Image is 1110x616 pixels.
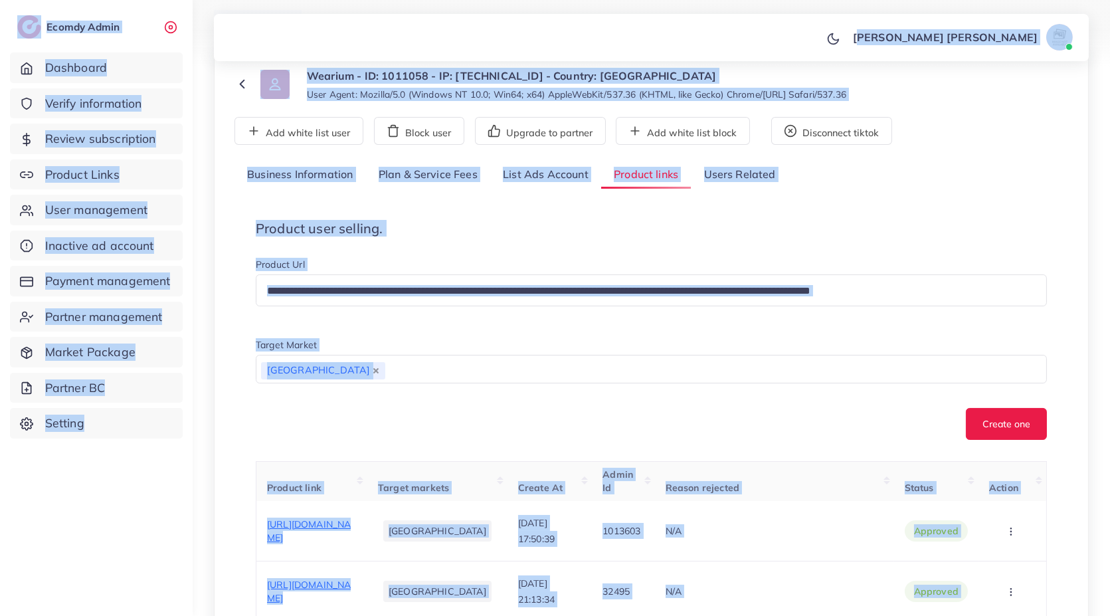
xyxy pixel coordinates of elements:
[10,337,183,367] a: Market Package
[666,585,682,597] span: N/A
[45,379,106,397] span: Partner BC
[387,359,1030,381] input: Search for option
[366,161,490,189] a: Plan & Service Fees
[846,24,1078,51] a: [PERSON_NAME] [PERSON_NAME]avatar
[691,161,788,189] a: Users Related
[256,258,305,271] label: Product Url
[267,482,322,494] span: Product link
[914,524,959,538] span: approved
[45,95,142,112] span: Verify information
[10,88,183,119] a: Verify information
[616,117,750,145] button: Add white list block
[17,15,41,39] img: logo
[10,231,183,261] a: Inactive ad account
[518,482,563,494] span: Create At
[10,408,183,439] a: Setting
[475,117,606,145] button: Upgrade to partner
[45,344,136,361] span: Market Package
[256,338,317,352] label: Target Market
[373,367,379,374] button: Deselect Pakistan
[490,161,601,189] a: List Ads Account
[905,482,934,494] span: Status
[45,237,154,255] span: Inactive ad account
[256,221,1047,237] h4: Product user selling.
[518,515,582,547] p: [DATE] 17:50:39
[601,161,691,189] a: Product links
[666,525,682,537] span: N/A
[1046,24,1073,51] img: avatar
[45,59,107,76] span: Dashboard
[267,518,351,544] span: [URL][DOMAIN_NAME]
[383,520,492,542] li: [GEOGRAPHIC_DATA]
[383,581,492,602] li: [GEOGRAPHIC_DATA]
[10,373,183,403] a: Partner BC
[256,355,1047,383] div: Search for option
[45,201,147,219] span: User management
[966,408,1047,440] button: Create one
[234,161,366,189] a: Business Information
[10,159,183,190] a: Product Links
[771,117,892,145] button: Disconnect tiktok
[853,29,1038,45] p: [PERSON_NAME] [PERSON_NAME]
[45,308,163,326] span: Partner management
[307,88,846,101] small: User Agent: Mozilla/5.0 (Windows NT 10.0; Win64; x64) AppleWebKit/537.36 (KHTML, like Gecko) Chro...
[45,415,84,432] span: Setting
[10,266,183,296] a: Payment management
[10,195,183,225] a: User management
[602,468,633,494] span: Admin Id
[374,117,464,145] button: Block user
[45,166,120,183] span: Product Links
[378,482,449,494] span: Target markets
[17,15,123,39] a: logoEcomdy Admin
[46,21,123,33] h2: Ecomdy Admin
[261,362,385,379] span: [GEOGRAPHIC_DATA]
[307,68,846,84] p: Wearium - ID: 1011058 - IP: [TECHNICAL_ID] - Country: [GEOGRAPHIC_DATA]
[234,117,363,145] button: Add white list user
[45,272,171,290] span: Payment management
[602,523,640,539] p: 1013603
[666,482,739,494] span: Reason rejected
[10,52,183,83] a: Dashboard
[10,302,183,332] a: Partner management
[260,70,290,99] img: ic-user-info.36bf1079.svg
[10,124,183,154] a: Review subscription
[602,583,630,599] p: 32495
[914,585,959,598] span: approved
[518,575,582,607] p: [DATE] 21:13:34
[45,130,156,148] span: Review subscription
[989,482,1018,494] span: Action
[267,579,351,604] span: [URL][DOMAIN_NAME]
